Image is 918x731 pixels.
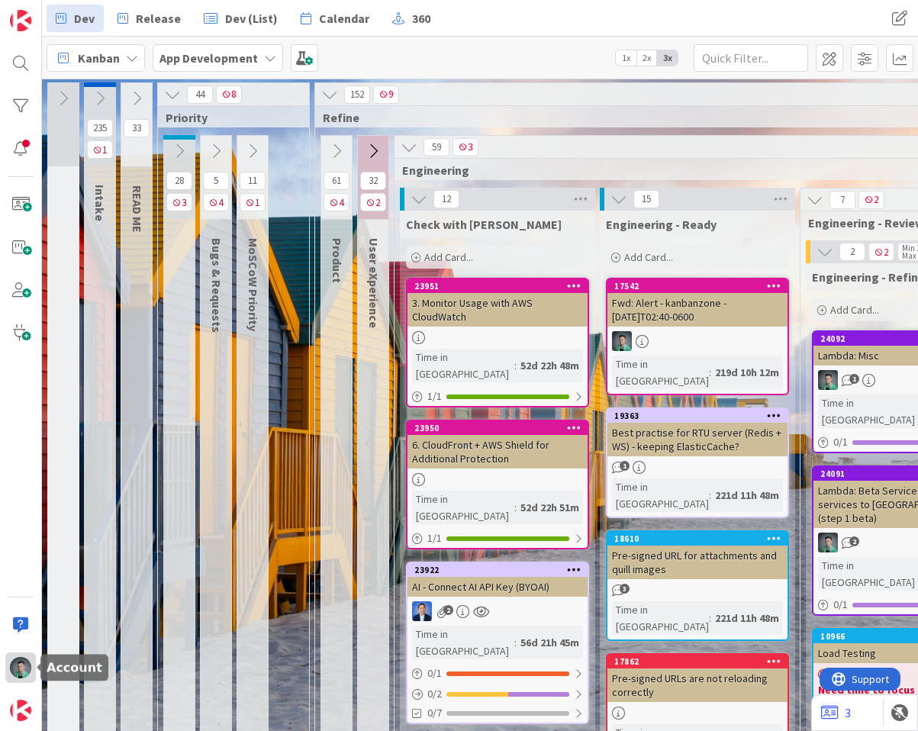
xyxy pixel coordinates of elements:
[412,601,432,621] img: DP
[833,666,884,682] span: [DATE] By ...
[407,435,588,469] div: 6. CloudFront + AWS Shield for Additional Protection
[240,172,266,190] span: 11
[606,217,717,232] span: Engineering - Ready
[607,655,788,702] div: 17862Pre-signed URLs are not reloading correctly
[166,172,192,190] span: 28
[517,357,583,374] div: 52d 22h 48m
[10,657,31,678] img: VP
[407,387,588,406] div: 1/1
[87,119,113,137] span: 235
[607,293,788,327] div: Fwd: Alert - kanbanzone - [DATE]T02:40-0600
[616,50,636,66] span: 1x
[407,664,588,683] div: 0/1
[324,193,349,211] span: 4
[412,491,514,524] div: Time in [GEOGRAPHIC_DATA]
[406,217,562,232] span: Check with Vlad
[187,85,213,104] span: 44
[607,409,788,423] div: 19363
[514,634,517,651] span: :
[607,279,788,327] div: 17542Fwd: Alert - kanbanzone - [DATE]T02:40-0600
[709,610,711,626] span: :
[849,536,859,546] span: 2
[620,461,630,471] span: 1
[657,50,678,66] span: 3x
[694,44,808,72] input: Quick Filter...
[10,700,31,721] img: avatar
[711,487,783,504] div: 221d 11h 48m
[636,50,657,66] span: 2x
[606,278,789,395] a: 17542Fwd: Alert - kanbanzone - [DATE]T02:40-0600VPTime in [GEOGRAPHIC_DATA]:219d 10h 12m
[406,420,589,549] a: 239506. CloudFront + AWS Shield for Additional ProtectionTime in [GEOGRAPHIC_DATA]:52d 22h 51m1/1
[427,686,442,702] span: 0 / 2
[607,668,788,702] div: Pre-signed URLs are not reloading correctly
[159,50,258,66] b: App Development
[406,562,589,724] a: 23922AI - Connect AI API Key (BYOAI)DPTime in [GEOGRAPHIC_DATA]:56d 21h 45m0/10/20/7
[424,250,473,264] span: Add Card...
[47,5,104,32] a: Dev
[711,364,783,381] div: 219d 10h 12m
[414,565,588,575] div: 23922
[130,185,145,233] span: READ ME
[209,238,224,333] span: Bugs & Requests
[427,530,442,546] span: 1 / 1
[32,2,69,21] span: Support
[407,577,588,597] div: AI - Connect AI API Key (BYOAI)
[607,532,788,546] div: 18610
[612,331,632,351] img: VP
[612,601,709,635] div: Time in [GEOGRAPHIC_DATA]
[166,110,290,125] span: Priority
[607,546,788,579] div: Pre-signed URL for attachments and quill images
[124,119,150,137] span: 33
[74,9,95,27] span: Dev
[319,9,369,27] span: Calendar
[412,626,514,659] div: Time in [GEOGRAPHIC_DATA]
[330,238,345,283] span: Product
[407,563,588,577] div: 23922
[453,138,478,156] span: 3
[407,293,588,327] div: 3. Monitor Usage with AWS CloudWatch
[709,487,711,504] span: :
[833,597,848,613] span: 0 / 1
[607,532,788,579] div: 18610Pre-signed URL for attachments and quill images
[424,138,449,156] span: 59
[407,563,588,597] div: 23922AI - Connect AI API Key (BYOAI)
[833,434,848,450] span: 0 / 1
[92,185,108,221] span: Intake
[818,533,838,552] img: VP
[407,421,588,435] div: 23950
[607,331,788,351] div: VP
[514,357,517,374] span: :
[47,661,102,675] h5: Account
[195,5,287,32] a: Dev (List)
[108,5,190,32] a: Release
[607,409,788,456] div: 19363Best practise for RTU server (Redis + WS) - keeping ElasticCache?
[818,370,838,390] img: VP
[216,85,242,104] span: 8
[383,5,440,32] a: 360
[443,605,453,615] span: 2
[373,85,399,104] span: 9
[136,9,181,27] span: Release
[612,478,709,512] div: Time in [GEOGRAPHIC_DATA]
[360,172,386,190] span: 32
[406,278,589,407] a: 239513. Monitor Usage with AWS CloudWatchTime in [GEOGRAPHIC_DATA]:52d 22h 48m1/1
[360,193,386,211] span: 2
[412,349,514,382] div: Time in [GEOGRAPHIC_DATA]
[166,193,192,211] span: 3
[225,9,278,27] span: Dev (List)
[830,303,879,317] span: Add Card...
[366,238,382,328] span: User eXperience
[821,704,851,722] a: 3
[614,411,788,421] div: 19363
[324,172,349,190] span: 61
[624,250,673,264] span: Add Card...
[427,665,442,681] span: 0 / 1
[849,374,859,384] span: 1
[292,5,378,32] a: Calendar
[633,190,659,208] span: 15
[606,530,789,641] a: 18610Pre-signed URL for attachments and quill imagesTime in [GEOGRAPHIC_DATA]:221d 11h 48m
[607,423,788,456] div: Best practise for RTU server (Redis + WS) - keeping ElasticCache?
[203,193,229,211] span: 4
[607,655,788,668] div: 17862
[614,533,788,544] div: 18610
